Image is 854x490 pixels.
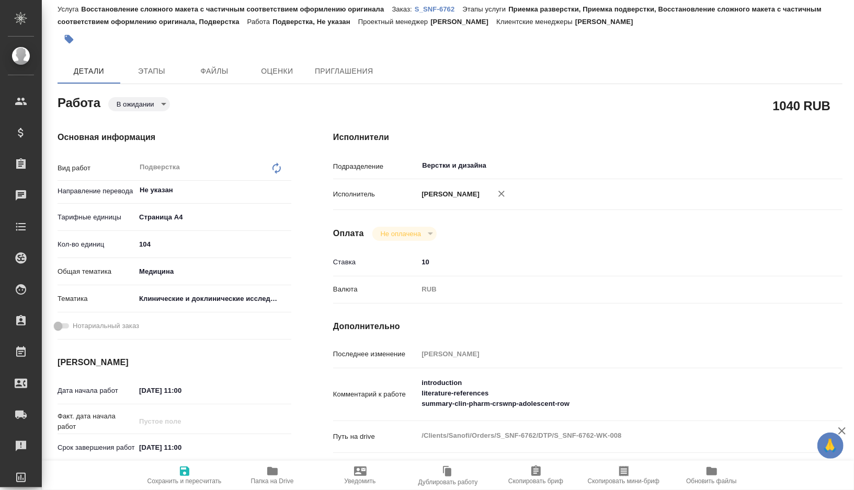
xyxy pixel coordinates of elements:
textarea: introduction literature-references summary-clin-pharm-crswnp-adolescent-row [418,374,800,413]
span: Нотариальный заказ [73,321,139,331]
button: Сохранить и пересчитать [141,461,229,490]
h4: Основная информация [58,131,291,144]
span: Сохранить и пересчитать [147,477,222,485]
input: Пустое поле [418,346,800,361]
div: В ожидании [108,97,170,111]
h4: [PERSON_NAME] [58,356,291,369]
span: Оценки [252,65,302,78]
input: ✎ Введи что-нибудь [135,440,227,455]
p: Услуга [58,5,81,13]
div: В ожидании [372,227,437,241]
p: [PERSON_NAME] [575,18,641,26]
p: Кол-во единиц [58,239,135,250]
span: 🙏 [822,435,839,457]
input: ✎ Введи что-нибудь [418,254,800,270]
p: Валюта [333,284,418,295]
h2: Работа [58,92,100,111]
button: Не оплачена [378,229,424,238]
p: Клиентские менеджеры [496,18,575,26]
input: ✎ Введи что-нибудь [135,237,291,252]
div: Клинические и доклинические исследования [135,290,291,308]
span: Скопировать бриф [508,477,563,485]
button: Папка на Drive [229,461,316,490]
button: Обновить файлы [668,461,756,490]
p: Факт. дата начала работ [58,411,135,432]
input: Пустое поле [135,414,227,429]
button: Уведомить [316,461,404,490]
h4: Дополнительно [333,320,842,333]
button: Скопировать мини-бриф [580,461,668,490]
p: Этапы услуги [463,5,509,13]
span: Дублировать работу [418,479,478,486]
button: 🙏 [817,433,844,459]
p: Последнее изменение [333,349,418,359]
p: S_SNF-6762 [415,5,463,13]
p: [PERSON_NAME] [430,18,496,26]
p: Общая тематика [58,266,135,277]
p: Тарифные единицы [58,212,135,223]
h2: 1040 RUB [773,97,830,114]
button: Open [794,165,796,167]
p: Комментарий к работе [333,389,418,400]
div: RUB [418,281,800,298]
span: Детали [64,65,114,78]
button: Добавить тэг [58,28,81,51]
p: Дата начала работ [58,386,135,396]
button: Удалить исполнителя [490,182,513,205]
button: Дублировать работу [404,461,492,490]
h4: Исполнители [333,131,842,144]
p: Направление перевода [58,186,135,196]
span: Этапы [127,65,177,78]
button: Скопировать бриф [492,461,580,490]
textarea: /Clients/Sanofi/Orders/S_SNF-6762/DTP/S_SNF-6762-WK-008 [418,427,800,445]
span: Скопировать мини-бриф [588,477,659,485]
span: Приглашения [315,65,373,78]
span: Папка на Drive [251,477,294,485]
div: Страница А4 [135,208,291,226]
p: Исполнитель [333,189,418,200]
p: Вид работ [58,163,135,173]
a: S_SNF-6762 [415,4,463,13]
span: Уведомить [345,477,376,485]
button: Open [286,189,288,191]
p: Подразделение [333,161,418,172]
button: В ожидании [113,100,157,109]
p: Восстановление сложного макета с частичным соответствием оформлению оригинала [81,5,392,13]
p: Путь на drive [333,431,418,442]
p: Тематика [58,294,135,304]
p: Срок завершения работ [58,442,135,453]
p: Заказ: [392,5,415,13]
p: Подверстка, Не указан [272,18,358,26]
h4: Оплата [333,227,364,240]
p: [PERSON_NAME] [418,189,480,200]
p: Ставка [333,257,418,267]
p: Работа [247,18,273,26]
div: Медицина [135,263,291,281]
p: Проектный менеджер [358,18,430,26]
span: Обновить файлы [686,477,737,485]
span: Файлы [189,65,240,78]
input: ✎ Введи что-нибудь [135,383,227,398]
